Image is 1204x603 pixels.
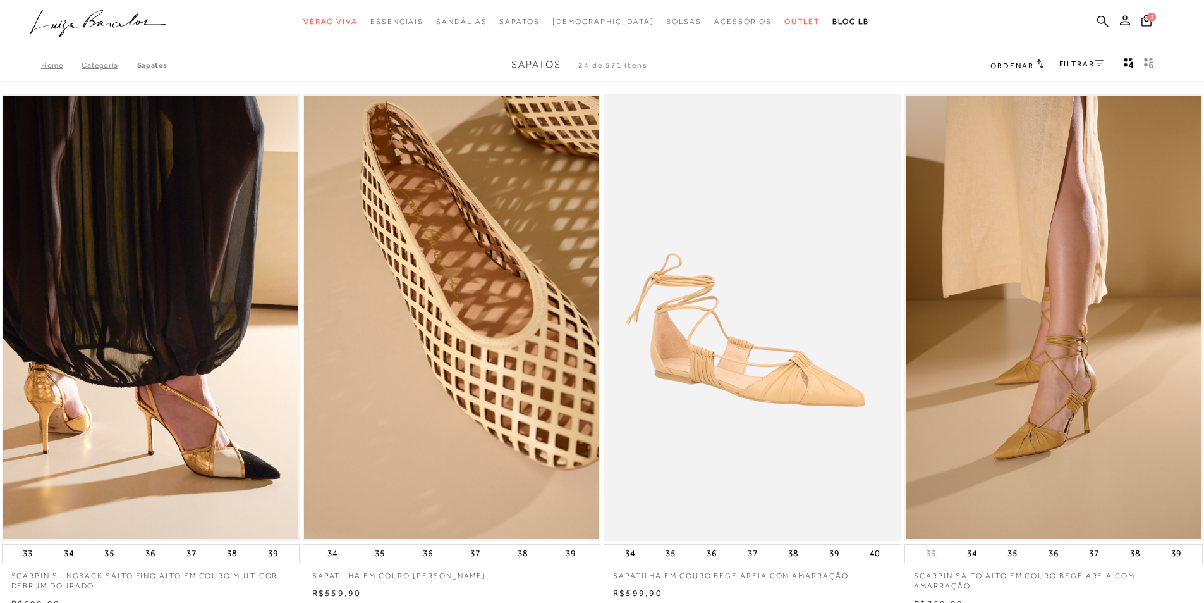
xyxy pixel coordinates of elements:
[904,563,1202,592] a: SCARPIN SALTO ALTO EM COURO BEGE AREIA COM AMARRAÇÃO
[666,10,702,34] a: categoryNavScreenReaderText
[436,17,487,26] span: Sandálias
[714,10,772,34] a: categoryNavScreenReaderText
[137,61,167,70] a: Sapatos
[466,545,484,563] button: 37
[613,588,662,598] span: R$599,90
[784,10,820,34] a: categoryNavScreenReaderText
[1085,545,1103,563] button: 37
[304,96,599,539] a: SAPATILHA EM COURO BAUNILHA VAZADA SAPATILHA EM COURO BAUNILHA VAZADA
[499,10,539,34] a: categoryNavScreenReaderText
[264,545,282,563] button: 39
[60,545,78,563] button: 34
[312,588,362,598] span: R$559,90
[303,563,600,581] a: SAPATILHA EM COURO [PERSON_NAME]
[703,545,721,563] button: 36
[922,547,940,559] button: 33
[990,61,1033,70] span: Ordenar
[552,10,654,34] a: noSubCategoriesText
[666,17,702,26] span: Bolsas
[578,61,648,70] span: 24 de 571 itens
[605,96,900,539] img: SAPATILHA EM COURO BEGE AREIA COM AMARRAÇÃO
[866,545,884,563] button: 40
[1138,14,1155,31] button: 3
[223,545,241,563] button: 38
[604,563,901,581] a: SAPATILHA EM COURO BEGE AREIA COM AMARRAÇÃO
[436,10,487,34] a: categoryNavScreenReaderText
[832,10,869,34] a: BLOG LB
[100,545,118,563] button: 35
[1126,545,1144,563] button: 38
[906,96,1201,539] img: SCARPIN SALTO ALTO EM COURO BEGE AREIA COM AMARRAÇÃO
[371,545,389,563] button: 35
[1045,545,1062,563] button: 36
[419,545,437,563] button: 36
[19,545,37,563] button: 33
[1147,13,1156,22] span: 3
[2,563,300,592] a: SCARPIN SLINGBACK SALTO FINO ALTO EM COURO MULTICOR DEBRUM DOURADO
[1004,545,1021,563] button: 35
[499,17,539,26] span: Sapatos
[621,545,639,563] button: 34
[1059,59,1104,68] a: FILTRAR
[511,59,561,70] span: Sapatos
[514,545,532,563] button: 38
[3,96,298,539] a: SCARPIN SLINGBACK SALTO FINO ALTO EM COURO MULTICOR DEBRUM DOURADO SCARPIN SLINGBACK SALTO FINO A...
[605,96,900,539] a: SAPATILHA EM COURO BEGE AREIA COM AMARRAÇÃO SAPATILHA EM COURO BEGE AREIA COM AMARRAÇÃO
[963,545,981,563] button: 34
[1140,57,1158,73] button: gridText6Desc
[324,545,341,563] button: 34
[562,545,580,563] button: 39
[183,545,200,563] button: 37
[832,17,869,26] span: BLOG LB
[1167,545,1185,563] button: 39
[303,17,358,26] span: Verão Viva
[552,17,654,26] span: [DEMOGRAPHIC_DATA]
[303,10,358,34] a: categoryNavScreenReaderText
[370,10,423,34] a: categoryNavScreenReaderText
[784,545,802,563] button: 38
[304,96,599,539] img: SAPATILHA EM COURO BAUNILHA VAZADA
[662,545,679,563] button: 35
[82,61,137,70] a: Categoria
[3,96,298,539] img: SCARPIN SLINGBACK SALTO FINO ALTO EM COURO MULTICOR DEBRUM DOURADO
[906,96,1201,539] a: SCARPIN SALTO ALTO EM COURO BEGE AREIA COM AMARRAÇÃO SCARPIN SALTO ALTO EM COURO BEGE AREIA COM A...
[744,545,762,563] button: 37
[714,17,772,26] span: Acessórios
[784,17,820,26] span: Outlet
[370,17,423,26] span: Essenciais
[825,545,843,563] button: 39
[41,61,82,70] a: Home
[142,545,159,563] button: 36
[1120,57,1138,73] button: Mostrar 4 produtos por linha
